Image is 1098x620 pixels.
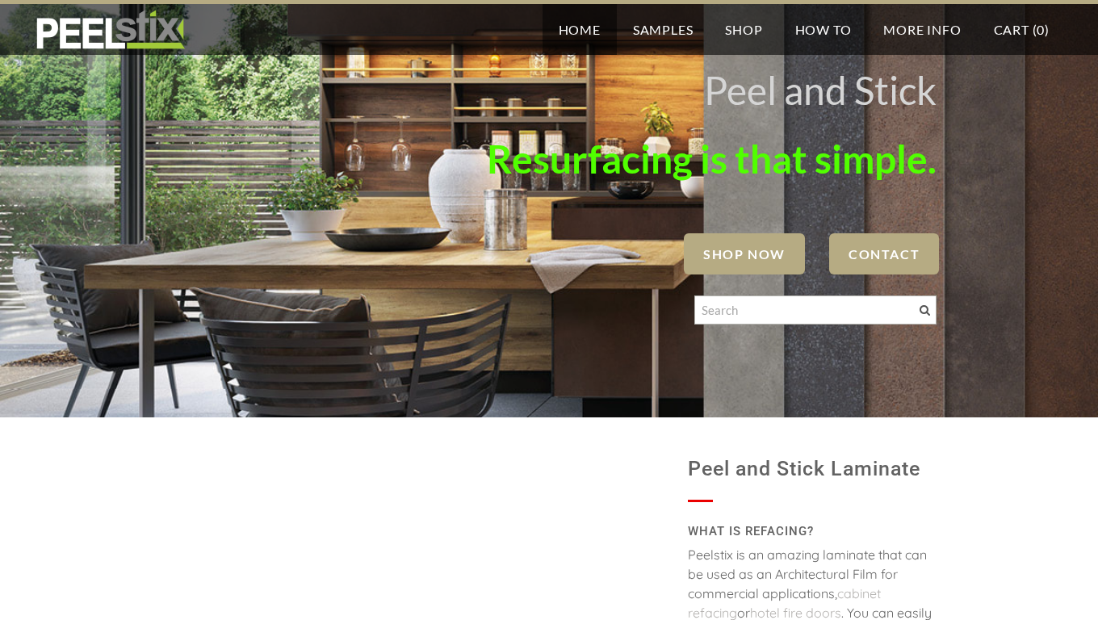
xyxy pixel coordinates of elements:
[867,4,977,55] a: More Info
[829,233,939,274] a: Contact
[1037,22,1045,37] span: 0
[684,233,805,274] a: SHOP NOW
[694,295,937,325] input: Search
[487,136,937,182] font: Resurfacing is that simple.
[779,4,868,55] a: How To
[688,518,937,545] h2: WHAT IS REFACING?
[688,450,937,488] h1: Peel and Stick Laminate
[709,4,778,55] a: Shop
[920,305,930,316] span: Search
[543,4,617,55] a: Home
[978,4,1066,55] a: Cart (0)
[617,4,710,55] a: Samples
[704,67,937,113] font: Peel and Stick ​
[32,10,188,50] img: REFACE SUPPLIES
